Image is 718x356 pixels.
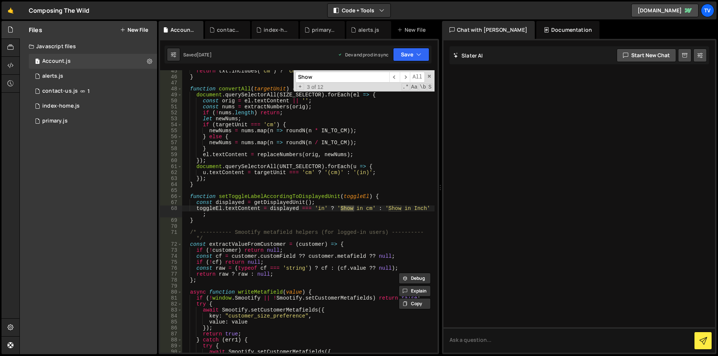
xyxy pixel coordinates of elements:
button: Save [393,48,429,61]
span: Whole Word Search [419,83,427,91]
span: 1 [88,88,90,94]
div: 70 [160,223,182,229]
span: 1 [35,59,40,65]
div: primary.js [42,118,68,124]
h2: Slater AI [453,52,483,59]
span: CaseSensitive Search [410,83,418,91]
div: 78 [160,277,182,283]
div: 87 [160,331,182,337]
button: New File [120,27,148,33]
div: contact-us.js [42,88,78,95]
div: 57 [160,140,182,146]
div: Account.js [171,26,194,34]
div: 51 [160,104,182,110]
div: 63 [160,176,182,182]
div: index-home.js [42,103,80,109]
span: ​ [389,72,400,83]
div: 86 [160,325,182,331]
a: 🤙 [1,1,20,19]
div: Account.js [42,58,71,65]
div: Composing The Wild [29,6,89,15]
span: 3 of 12 [304,84,326,90]
div: 79 [160,283,182,289]
div: alerts.js [42,73,63,80]
span: RegExp Search [402,83,409,91]
div: 58 [160,146,182,152]
span: ​ [400,72,410,83]
div: 77 [160,271,182,277]
div: 55 [160,128,182,134]
div: Saved [183,52,212,58]
span: Alt-Enter [410,72,425,83]
div: 49 [160,92,182,98]
div: 71 [160,229,182,241]
div: Chat with [PERSON_NAME] [442,21,535,39]
div: 47 [160,80,182,86]
a: [DOMAIN_NAME] [631,4,699,17]
div: 56 [160,134,182,140]
button: Code + Tools [328,4,390,17]
div: 52 [160,110,182,116]
div: 82 [160,301,182,307]
div: 50 [160,98,182,104]
div: 48 [160,86,182,92]
div: 68 [160,205,182,217]
div: 67 [160,199,182,205]
div: 15558/41560.js [29,84,157,99]
div: 80 [160,289,182,295]
div: 85 [160,319,182,325]
div: 53 [160,116,182,122]
div: 60 [160,158,182,164]
div: 15558/41212.js [29,114,157,129]
div: New File [397,26,429,34]
div: 84 [160,313,182,319]
button: Debug [399,273,431,284]
button: Explain [399,285,431,297]
div: 61 [160,164,182,170]
div: 73 [160,247,182,253]
div: alerts.js [358,26,379,34]
div: 72 [160,241,182,247]
div: 88 [160,337,182,343]
div: 64 [160,182,182,188]
div: 90 [160,349,182,355]
span: Toggle Replace mode [296,83,304,90]
input: Search for [295,72,389,83]
div: primary.js [312,26,336,34]
div: 89 [160,343,182,349]
h2: Files [29,26,42,34]
div: 62 [160,170,182,176]
div: Javascript files [20,39,157,54]
div: 59 [160,152,182,158]
div: 69 [160,217,182,223]
a: TV [701,4,714,17]
div: 15558/45627.js [29,69,157,84]
button: Start new chat [617,49,676,62]
div: 54 [160,122,182,128]
div: contact-us.js [217,26,241,34]
div: [DATE] [197,52,212,58]
div: 81 [160,295,182,301]
div: 75 [160,259,182,265]
div: 46 [160,74,182,80]
div: Documentation [536,21,599,39]
div: index-home.js [264,26,289,34]
div: 45 [160,68,182,74]
div: 76 [160,265,182,271]
div: 15558/46990.js [29,54,157,69]
div: 83 [160,307,182,313]
div: Dev and prod in sync [338,52,389,58]
button: Copy [399,298,431,309]
div: 74 [160,253,182,259]
div: 15558/41188.js [29,99,157,114]
div: 65 [160,188,182,194]
span: Search In Selection [427,83,432,91]
div: 66 [160,194,182,199]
